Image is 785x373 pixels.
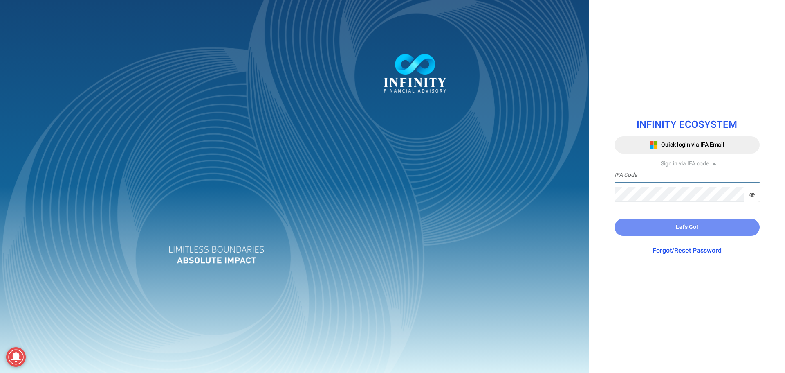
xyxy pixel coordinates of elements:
span: Quick login via IFA Email [661,140,724,149]
a: Forgot/Reset Password [653,246,722,255]
span: Sign in via IFA code [661,159,709,168]
div: Sign in via IFA code [615,160,760,168]
span: Let's Go! [676,223,698,231]
button: Let's Go! [615,219,760,236]
h1: INFINITY ECOSYSTEM [615,120,760,130]
button: Quick login via IFA Email [615,136,760,154]
input: IFA Code [615,168,760,183]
